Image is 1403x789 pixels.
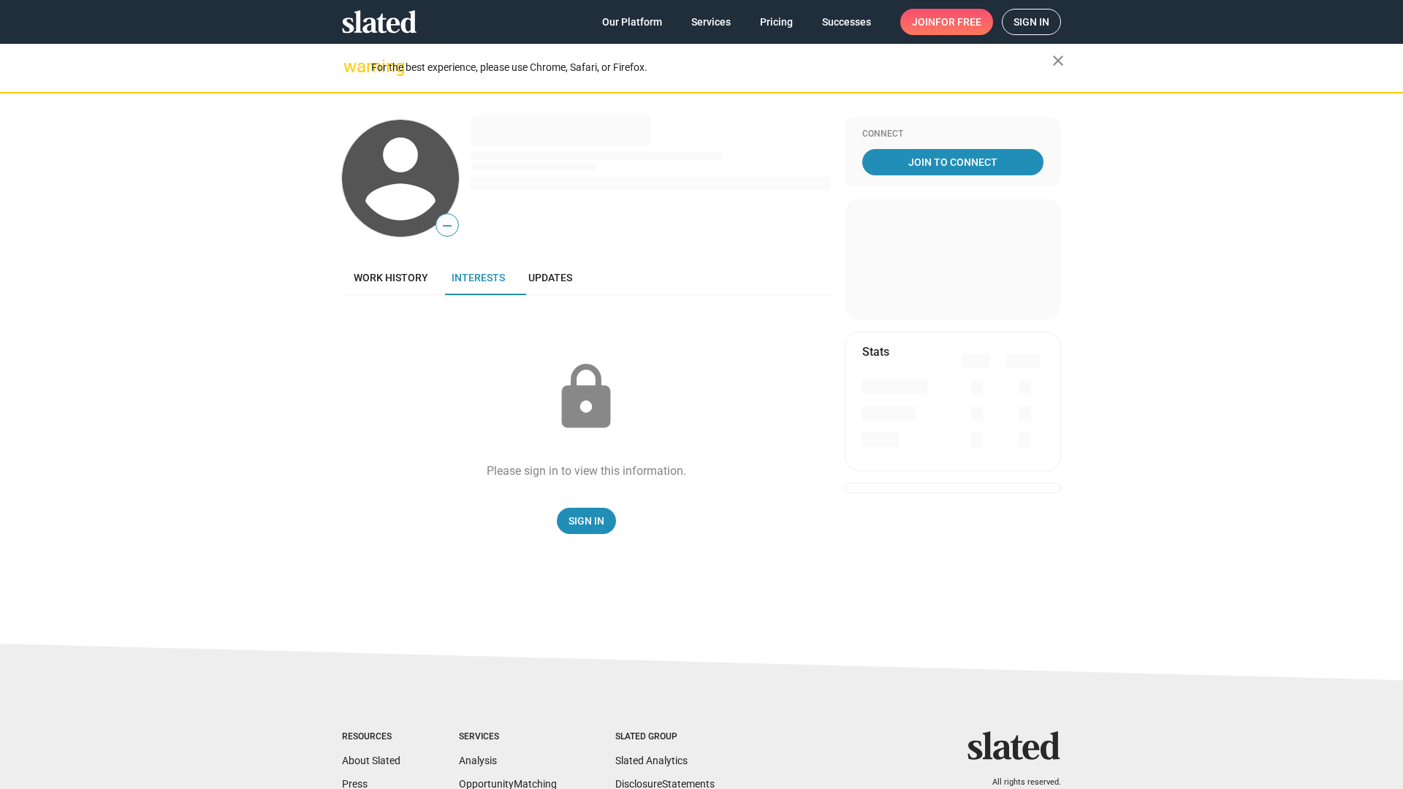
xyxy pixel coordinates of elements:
[342,731,400,743] div: Resources
[550,361,623,434] mat-icon: lock
[602,9,662,35] span: Our Platform
[680,9,742,35] a: Services
[1049,52,1067,69] mat-icon: close
[862,149,1043,175] a: Join To Connect
[342,755,400,766] a: About Slated
[440,260,517,295] a: Interests
[862,344,889,359] mat-card-title: Stats
[557,508,616,534] a: Sign In
[912,9,981,35] span: Join
[569,508,604,534] span: Sign In
[900,9,993,35] a: Joinfor free
[1014,9,1049,34] span: Sign in
[459,755,497,766] a: Analysis
[528,272,572,283] span: Updates
[748,9,805,35] a: Pricing
[1002,9,1061,35] a: Sign in
[354,272,428,283] span: Work history
[371,58,1052,77] div: For the best experience, please use Chrome, Safari, or Firefox.
[459,731,557,743] div: Services
[822,9,871,35] span: Successes
[760,9,793,35] span: Pricing
[810,9,883,35] a: Successes
[615,755,688,766] a: Slated Analytics
[436,216,458,235] span: —
[452,272,505,283] span: Interests
[615,731,715,743] div: Slated Group
[865,149,1041,175] span: Join To Connect
[590,9,674,35] a: Our Platform
[691,9,731,35] span: Services
[342,260,440,295] a: Work history
[343,58,361,75] mat-icon: warning
[517,260,584,295] a: Updates
[935,9,981,35] span: for free
[862,129,1043,140] div: Connect
[487,463,686,479] div: Please sign in to view this information.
